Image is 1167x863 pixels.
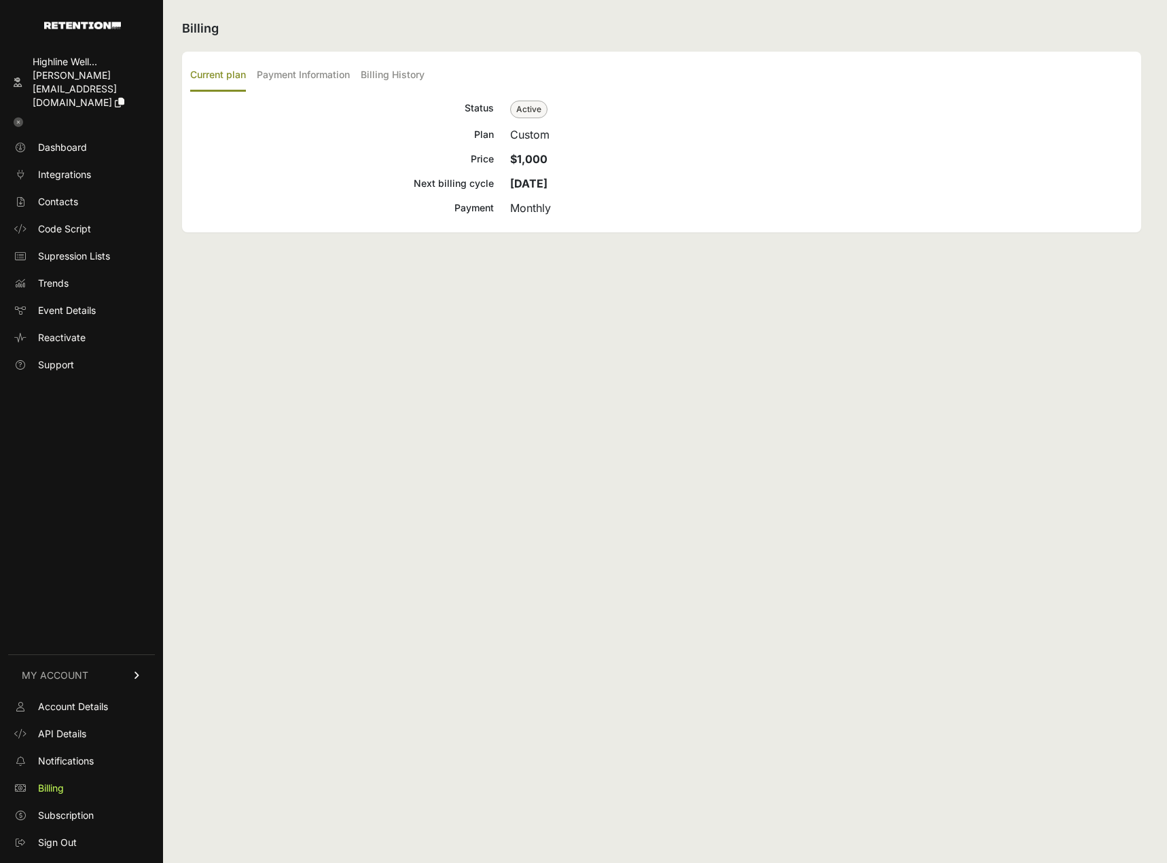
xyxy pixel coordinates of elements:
[8,164,155,186] a: Integrations
[190,200,494,216] div: Payment
[361,60,425,92] label: Billing History
[8,327,155,349] a: Reactivate
[510,101,547,118] span: Active
[190,100,494,118] div: Status
[38,195,78,209] span: Contacts
[8,723,155,745] a: API Details
[38,781,64,795] span: Billing
[190,126,494,143] div: Plan
[38,277,69,290] span: Trends
[38,700,108,714] span: Account Details
[44,22,121,29] img: Retention.com
[38,141,87,154] span: Dashboard
[257,60,350,92] label: Payment Information
[510,177,547,190] strong: [DATE]
[38,222,91,236] span: Code Script
[8,354,155,376] a: Support
[8,245,155,267] a: Supression Lists
[8,300,155,321] a: Event Details
[38,809,94,822] span: Subscription
[182,19,1141,38] h2: Billing
[38,304,96,317] span: Event Details
[8,750,155,772] a: Notifications
[190,151,494,167] div: Price
[38,249,110,263] span: Supression Lists
[38,754,94,768] span: Notifications
[38,331,86,345] span: Reactivate
[33,69,117,108] span: [PERSON_NAME][EMAIL_ADDRESS][DOMAIN_NAME]
[8,137,155,158] a: Dashboard
[190,175,494,192] div: Next billing cycle
[190,60,246,92] label: Current plan
[8,832,155,853] a: Sign Out
[38,168,91,181] span: Integrations
[38,358,74,372] span: Support
[8,654,155,696] a: MY ACCOUNT
[8,218,155,240] a: Code Script
[8,777,155,799] a: Billing
[38,727,86,741] span: API Details
[38,836,77,849] span: Sign Out
[22,669,88,682] span: MY ACCOUNT
[8,696,155,718] a: Account Details
[8,272,155,294] a: Trends
[33,55,149,69] div: Highline Well...
[8,805,155,826] a: Subscription
[8,51,155,113] a: Highline Well... [PERSON_NAME][EMAIL_ADDRESS][DOMAIN_NAME]
[510,152,547,166] strong: $1,000
[510,200,1133,216] div: Monthly
[8,191,155,213] a: Contacts
[510,126,1133,143] div: Custom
